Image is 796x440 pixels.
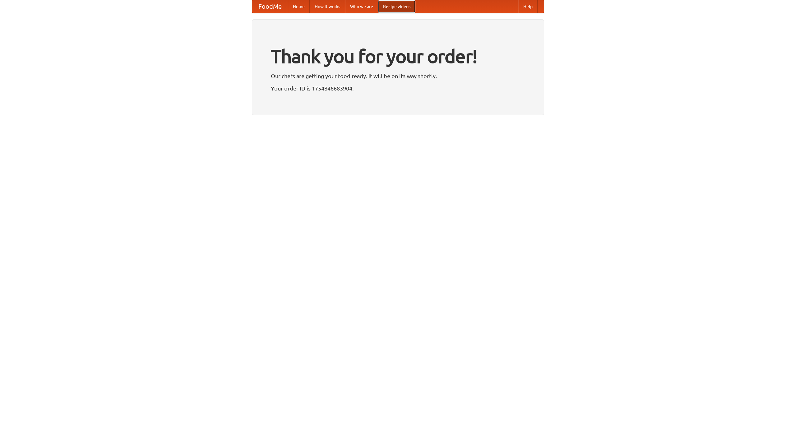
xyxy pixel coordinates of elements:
p: Our chefs are getting your food ready. It will be on its way shortly. [271,71,525,81]
p: Your order ID is 1754846683904. [271,84,525,93]
a: How it works [310,0,345,13]
a: Who we are [345,0,378,13]
a: FoodMe [252,0,288,13]
h1: Thank you for your order! [271,41,525,71]
a: Recipe videos [378,0,415,13]
a: Help [518,0,538,13]
a: Home [288,0,310,13]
